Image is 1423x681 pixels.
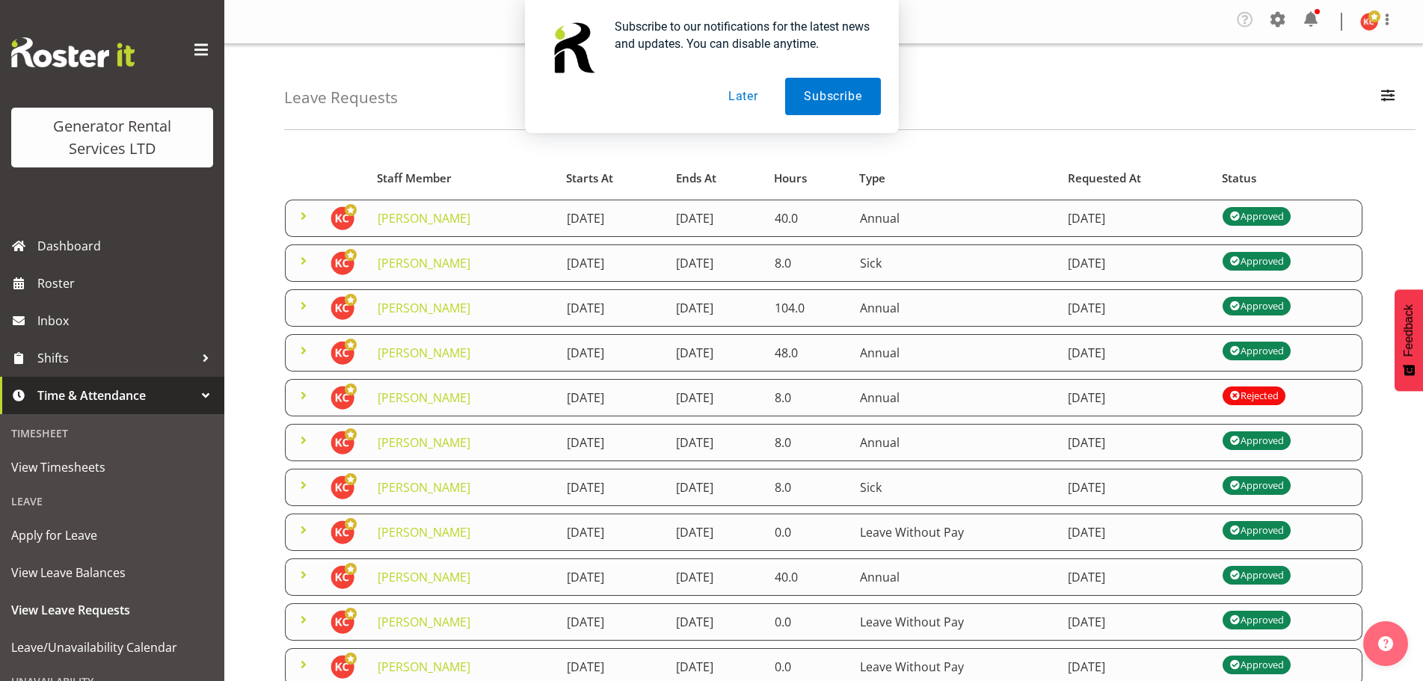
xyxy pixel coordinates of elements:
[37,309,217,332] span: Inbox
[331,520,354,544] img: kay-campbell10429.jpg
[851,603,1060,641] td: Leave Without Pay
[558,514,668,551] td: [DATE]
[766,603,851,641] td: 0.0
[4,449,221,486] a: View Timesheets
[1059,289,1213,327] td: [DATE]
[851,424,1060,461] td: Annual
[1059,379,1213,416] td: [DATE]
[1059,334,1213,372] td: [DATE]
[1222,170,1354,187] div: Status
[667,244,765,282] td: [DATE]
[1378,636,1393,651] img: help-xxl-2.png
[1229,521,1283,539] div: Approved
[331,296,354,320] img: kay-campbell10429.jpg
[37,235,217,257] span: Dashboard
[1229,431,1283,449] div: Approved
[766,514,851,551] td: 0.0
[667,558,765,596] td: [DATE]
[667,289,765,327] td: [DATE]
[766,289,851,327] td: 104.0
[558,469,668,506] td: [DATE]
[37,384,194,407] span: Time & Attendance
[378,614,470,630] a: [PERSON_NAME]
[331,655,354,679] img: kay-campbell10429.jpg
[378,479,470,496] a: [PERSON_NAME]
[766,379,851,416] td: 8.0
[4,418,221,449] div: Timesheet
[558,558,668,596] td: [DATE]
[378,569,470,585] a: [PERSON_NAME]
[558,379,668,416] td: [DATE]
[766,334,851,372] td: 48.0
[378,524,470,540] a: [PERSON_NAME]
[1059,244,1213,282] td: [DATE]
[543,18,603,78] img: notification icon
[331,610,354,634] img: kay-campbell10429.jpg
[676,170,757,187] div: Ends At
[785,78,880,115] button: Subscribe
[11,599,213,621] span: View Leave Requests
[378,210,470,227] a: [PERSON_NAME]
[1402,304,1416,357] span: Feedback
[331,206,354,230] img: kay-campbell10429.jpg
[331,386,354,410] img: kay-campbell10429.jpg
[558,200,668,237] td: [DATE]
[378,345,470,361] a: [PERSON_NAME]
[4,591,221,629] a: View Leave Requests
[851,558,1060,596] td: Annual
[851,334,1060,372] td: Annual
[1229,297,1283,315] div: Approved
[1229,566,1283,584] div: Approved
[667,469,765,506] td: [DATE]
[331,251,354,275] img: kay-campbell10429.jpg
[1229,476,1283,494] div: Approved
[1229,386,1278,404] div: Rejected
[331,341,354,365] img: kay-campbell10429.jpg
[1229,342,1283,360] div: Approved
[1229,656,1283,674] div: Approved
[558,289,668,327] td: [DATE]
[4,486,221,517] div: Leave
[766,244,851,282] td: 8.0
[667,424,765,461] td: [DATE]
[1059,200,1213,237] td: [DATE]
[1229,207,1283,225] div: Approved
[26,115,198,160] div: Generator Rental Services LTD
[766,558,851,596] td: 40.0
[851,244,1060,282] td: Sick
[1059,469,1213,506] td: [DATE]
[1059,514,1213,551] td: [DATE]
[851,200,1060,237] td: Annual
[11,636,213,659] span: Leave/Unavailability Calendar
[667,379,765,416] td: [DATE]
[603,18,881,52] div: Subscribe to our notifications for the latest news and updates. You can disable anytime.
[558,603,668,641] td: [DATE]
[4,554,221,591] a: View Leave Balances
[378,659,470,675] a: [PERSON_NAME]
[566,170,659,187] div: Starts At
[851,469,1060,506] td: Sick
[1059,603,1213,641] td: [DATE]
[378,300,470,316] a: [PERSON_NAME]
[766,424,851,461] td: 8.0
[667,514,765,551] td: [DATE]
[1395,289,1423,391] button: Feedback - Show survey
[377,170,549,187] div: Staff Member
[11,524,213,546] span: Apply for Leave
[11,561,213,584] span: View Leave Balances
[667,334,765,372] td: [DATE]
[851,514,1060,551] td: Leave Without Pay
[331,565,354,589] img: kay-campbell10429.jpg
[710,78,777,115] button: Later
[667,200,765,237] td: [DATE]
[331,431,354,454] img: kay-campbell10429.jpg
[558,244,668,282] td: [DATE]
[859,170,1051,187] div: Type
[378,255,470,271] a: [PERSON_NAME]
[851,289,1060,327] td: Annual
[1059,558,1213,596] td: [DATE]
[4,629,221,666] a: Leave/Unavailability Calendar
[1059,424,1213,461] td: [DATE]
[774,170,842,187] div: Hours
[851,379,1060,416] td: Annual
